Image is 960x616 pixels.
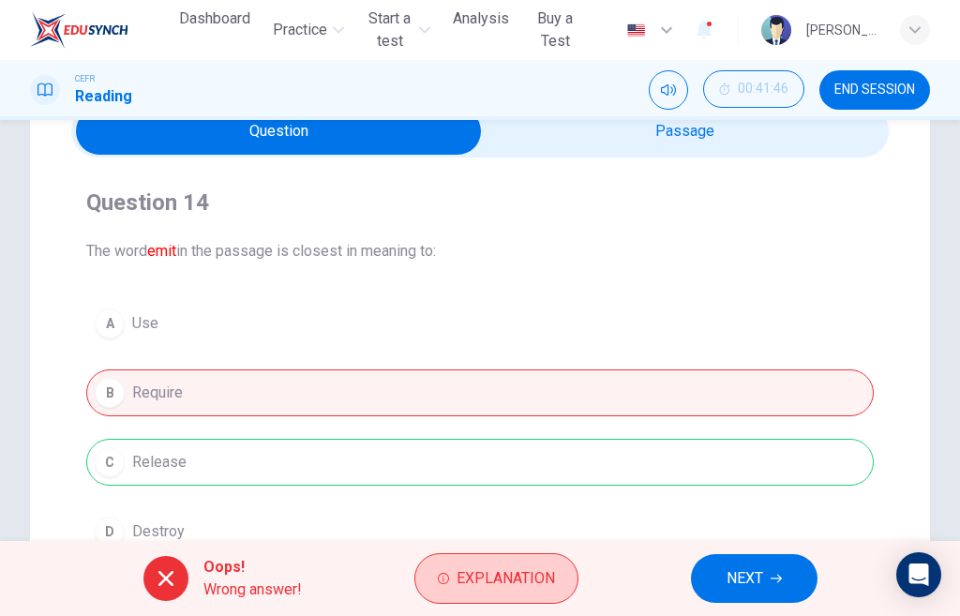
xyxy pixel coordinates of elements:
div: Hide [703,70,804,110]
span: 00:41:46 [738,82,788,97]
button: Buy a Test [524,2,587,58]
span: Explanation [457,565,555,592]
button: Analysis [445,2,517,36]
span: END SESSION [834,83,915,98]
a: Analysis [445,2,517,58]
img: ELTC logo [30,11,128,49]
span: The word in the passage is closest in meaning to: [86,240,874,263]
span: CEFR [75,72,95,85]
span: Dashboard [179,8,250,30]
span: Practice [273,19,327,41]
span: Analysis [453,8,509,30]
button: Start a test [359,2,438,58]
span: Start a test [367,8,413,53]
div: [PERSON_NAME] [806,19,877,41]
button: NEXT [691,554,817,603]
h4: Question 14 [86,188,874,218]
div: Open Intercom Messenger [896,552,941,597]
button: Dashboard [172,2,258,36]
span: Buy a Test [532,8,579,53]
span: NEXT [727,565,763,592]
span: Wrong answer! [203,578,302,601]
a: ELTC logo [30,11,172,49]
a: Dashboard [172,2,258,58]
button: 00:41:46 [703,70,804,108]
img: en [624,23,648,38]
h1: Reading [75,85,132,108]
img: Profile picture [761,15,791,45]
span: Oops! [203,556,302,578]
button: END SESSION [819,70,930,110]
div: Mute [649,70,688,110]
button: Explanation [414,553,578,604]
button: Practice [265,13,352,47]
font: emit [147,242,176,260]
